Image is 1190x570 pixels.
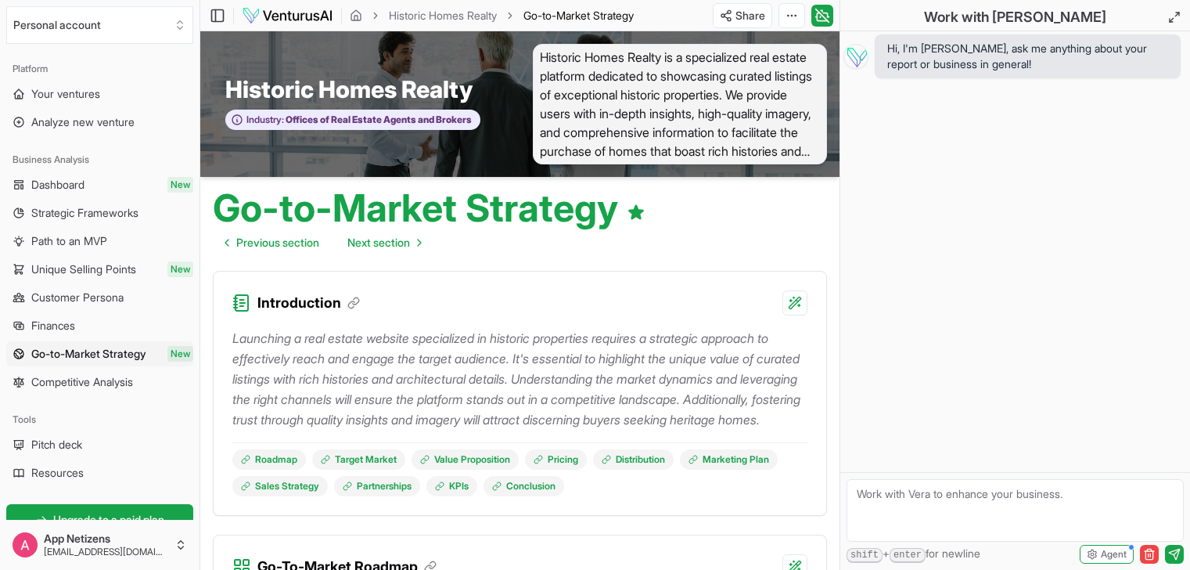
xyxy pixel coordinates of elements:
[6,341,193,366] a: Go-to-Market StrategyNew
[6,526,193,564] button: App Netizens[EMAIL_ADDRESS][DOMAIN_NAME]
[167,346,193,362] span: New
[350,8,634,23] nav: breadcrumb
[242,6,333,25] img: logo
[13,532,38,557] img: ACg8ocJNRLL8FwVAFbwQVLugwSnGgw-CsuwwTUytmVm7kiqAtZKZ9g=s96-c
[31,374,133,390] span: Competitive Analysis
[213,189,645,227] h1: Go-to-Market Strategy
[6,229,193,254] a: Path to an MVP
[389,8,497,23] a: Historic Homes Realty
[1080,545,1134,564] button: Agent
[31,86,100,102] span: Your ventures
[6,6,193,44] button: Select an organization
[6,370,193,395] a: Competitive Analysis
[847,548,883,563] kbd: shift
[232,449,306,470] a: Roadmap
[257,292,360,314] h3: Introduction
[31,290,124,305] span: Customer Persona
[6,313,193,338] a: Finances
[225,75,473,103] span: Historic Homes Realty
[312,449,405,470] a: Target Market
[232,476,328,496] a: Sales Strategy
[6,460,193,485] a: Resources
[6,110,193,135] a: Analyze new venture
[31,205,138,221] span: Strategic Frameworks
[232,328,807,430] p: Launching a real estate website specialized in historic properties requires a strategic approach ...
[6,56,193,81] div: Platform
[533,44,828,164] span: Historic Homes Realty is a specialized real estate platform dedicated to showcasing curated listi...
[426,476,477,496] a: KPIs
[6,147,193,172] div: Business Analysis
[31,177,84,193] span: Dashboard
[6,172,193,197] a: DashboardNew
[593,449,674,470] a: Distribution
[284,114,472,126] span: Offices of Real Estate Agents and Brokers
[213,227,433,258] nav: pagination
[735,8,765,23] span: Share
[1101,548,1127,561] span: Agent
[6,81,193,106] a: Your ventures
[6,504,193,536] a: Upgrade to a paid plan
[6,200,193,225] a: Strategic Frameworks
[523,8,634,23] span: Go-to-Market Strategy
[6,285,193,310] a: Customer Persona
[44,532,168,546] span: App Netizens
[924,6,1106,28] h2: Work with [PERSON_NAME]
[167,177,193,193] span: New
[246,114,284,126] span: Industry:
[887,41,1168,72] span: Hi, I'm [PERSON_NAME], ask me anything about your report or business in general!
[236,235,319,251] span: Previous section
[523,9,634,22] span: Go-to-Market Strategy
[6,257,193,282] a: Unique Selling PointsNew
[847,546,980,563] span: + for newline
[6,432,193,457] a: Pitch deck
[484,476,564,496] a: Conclusion
[167,262,193,277] span: New
[412,449,519,470] a: Value Proposition
[347,235,410,251] span: Next section
[31,318,75,334] span: Finances
[843,44,868,69] img: Vera
[31,262,136,277] span: Unique Selling Points
[713,3,772,28] button: Share
[890,548,926,563] kbd: enter
[6,407,193,432] div: Tools
[225,110,480,131] button: Industry:Offices of Real Estate Agents and Brokers
[31,437,82,453] span: Pitch deck
[31,233,107,249] span: Path to an MVP
[31,465,84,481] span: Resources
[31,346,146,362] span: Go-to-Market Strategy
[213,227,332,258] a: Go to previous page
[44,546,168,558] span: [EMAIL_ADDRESS][DOMAIN_NAME]
[53,512,164,528] span: Upgrade to a paid plan
[680,449,778,470] a: Marketing Plan
[31,114,135,130] span: Analyze new venture
[334,476,420,496] a: Partnerships
[335,227,433,258] a: Go to next page
[525,449,587,470] a: Pricing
